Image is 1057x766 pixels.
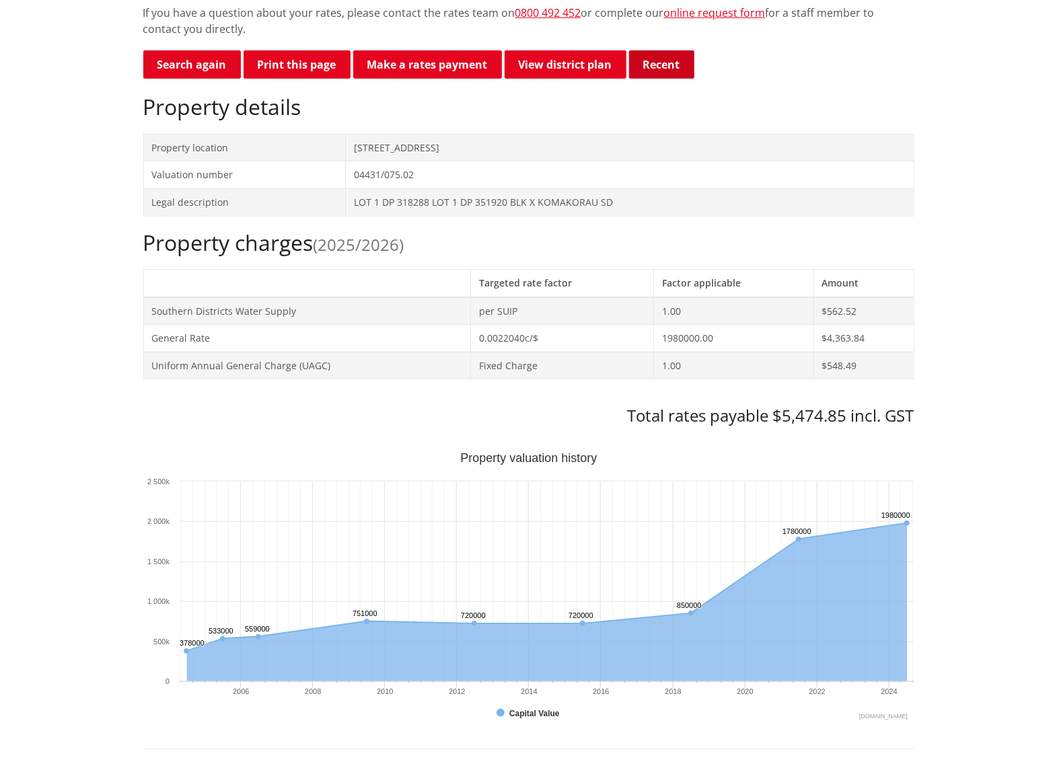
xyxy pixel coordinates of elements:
text: 2020 [737,687,753,695]
td: per SUIP [470,297,653,325]
path: Saturday, Jun 30, 12:00, 850,000. Capital Value. [688,611,694,616]
a: View district plan [505,50,626,79]
th: Targeted rate factor [470,269,653,297]
text: Chart credits: Highcharts.com [859,713,907,720]
td: 1980000.00 [654,325,813,352]
text: 2012 [449,687,465,695]
text: 2024 [881,687,897,695]
td: $562.52 [813,297,914,325]
text: 2 500k [147,477,170,486]
a: 0800 492 452 [515,5,581,20]
h3: Total rates payable $5,474.85 incl. GST [143,406,914,426]
text: 751000 [353,609,377,617]
h2: Property details [143,94,914,120]
text: 0 [165,677,169,685]
text: 378000 [180,639,205,647]
button: Print this page [244,50,351,79]
iframe: Messenger Launcher [995,710,1044,758]
text: 2022 [809,687,825,695]
td: 1.00 [654,352,813,379]
path: Sunday, Jun 30, 12:00, 1,980,000. Capital Value. [904,521,910,526]
td: 0.0022040c/$ [470,325,653,352]
text: 2 000k [147,517,170,525]
th: Amount [813,269,914,297]
div: Property valuation history. Highcharts interactive chart. [143,453,914,722]
span: (2025/2026) [314,233,404,256]
path: Friday, Jun 30, 12:00, 559,000. Capital Value. [256,634,261,640]
path: Tuesday, Jun 30, 12:00, 751,000. Capital Value. [364,619,369,624]
text: 2006 [232,687,248,695]
text: 2014 [521,687,537,695]
text: Capital Value [509,709,560,718]
td: Uniform Annual General Charge (UAGC) [143,352,470,379]
td: $548.49 [813,352,914,379]
path: Wednesday, Jun 30, 12:00, 378,000. Capital Value. [184,648,189,654]
text: 1 000k [147,597,170,605]
td: Legal description [143,188,346,216]
th: Factor applicable [654,269,813,297]
h2: Property charges [143,230,914,256]
text: 533000 [209,627,233,635]
td: 1.00 [654,297,813,325]
td: General Rate [143,325,470,352]
text: 1780000 [782,527,811,535]
path: Wednesday, Jun 30, 12:00, 1,780,000. Capital Value. [796,537,801,542]
td: LOT 1 DP 318288 LOT 1 DP 351920 BLK X KOMAKORAU SD [346,188,914,216]
td: $4,363.84 [813,325,914,352]
path: Saturday, Jun 30, 12:00, 720,000. Capital Value. [472,621,477,626]
a: Search again [143,50,241,79]
text: 2008 [304,687,320,695]
text: 2018 [665,687,681,695]
button: Recent [629,50,694,79]
text: 2010 [377,687,393,695]
text: 500k [153,638,170,646]
td: Fixed Charge [470,352,653,379]
td: [STREET_ADDRESS] [346,134,914,161]
text: 1 500k [147,558,170,566]
td: Southern Districts Water Supply [143,297,470,325]
text: 850000 [677,601,702,609]
text: 2016 [593,687,609,695]
path: Thursday, Jun 30, 12:00, 533,000. Capital Value. [220,636,225,642]
td: 04431/075.02 [346,161,914,189]
td: Property location [143,134,346,161]
a: Make a rates payment [353,50,502,79]
text: 720000 [569,611,593,619]
path: Tuesday, Jun 30, 12:00, 720,000. Capital Value. [580,621,585,626]
text: 720000 [461,611,486,619]
td: Valuation number [143,161,346,189]
text: 559000 [245,625,270,633]
a: online request form [664,5,766,20]
svg: Interactive chart [143,453,914,722]
p: If you have a question about your rates, please contact the rates team on or complete our for a s... [143,5,914,37]
text: Property valuation history [460,451,597,465]
text: 1980000 [881,511,910,519]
